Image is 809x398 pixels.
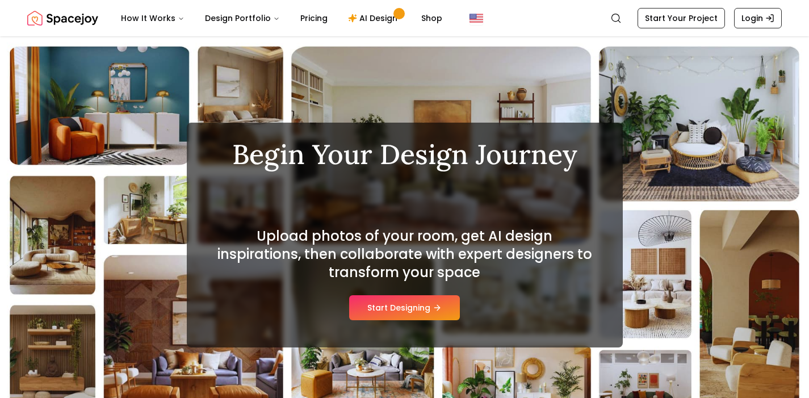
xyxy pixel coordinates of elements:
button: How It Works [112,7,194,30]
a: Start Your Project [638,8,725,28]
a: Pricing [291,7,337,30]
img: United States [470,11,483,25]
h1: Begin Your Design Journey [214,141,596,168]
button: Design Portfolio [196,7,289,30]
a: Login [734,8,782,28]
h2: Upload photos of your room, get AI design inspirations, then collaborate with expert designers to... [214,227,596,282]
a: AI Design [339,7,410,30]
nav: Main [112,7,451,30]
button: Start Designing [349,295,460,320]
a: Shop [412,7,451,30]
img: Spacejoy Logo [27,7,98,30]
a: Spacejoy [27,7,98,30]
